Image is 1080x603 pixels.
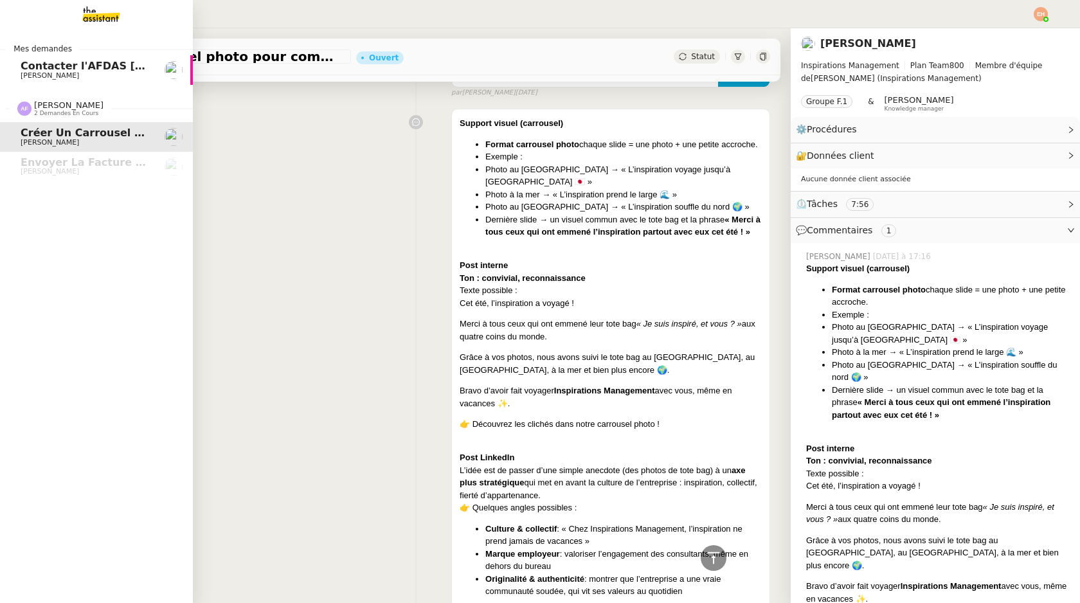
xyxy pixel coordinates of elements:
[485,215,760,237] strong: « Merci à tous ceux qui ont emmené l’inspiration partout avec eux cet été ! »
[901,581,1002,591] strong: Inspirations Management
[485,150,762,163] li: Exemple :
[21,71,79,80] span: [PERSON_NAME]
[796,225,901,235] span: 💬
[791,192,1080,217] div: ⏲️Tâches 7:56
[460,118,563,128] strong: Support visuel (carrousel)
[806,251,873,262] span: [PERSON_NAME]
[885,95,954,112] app-user-label: Knowledge manager
[881,224,897,237] nz-tag: 1
[165,157,183,175] img: users%2FtFhOaBya8rNVU5KG7br7ns1BCvi2%2Favatar%2Faa8c47da-ee6c-4101-9e7d-730f2e64f978
[806,502,1054,525] em: « Je suis inspiré, et vous ? »
[806,501,1070,526] blockquote: Merci à tous ceux qui ont emmené leur tote bag aux quatre coins du monde.
[485,213,762,239] li: Dernière slide → un visuel commun avec le tote bag et la phrase
[832,359,1070,384] li: Photo au [GEOGRAPHIC_DATA] → « L’inspiration souffle du nord 🌍 »
[801,37,815,51] img: users%2FFyDJaacbjjQ453P8CnboQfy58ng1%2Favatar%2F303ecbdd-43bb-473f-a9a4-27a42b8f4fe3
[34,100,104,110] span: [PERSON_NAME]
[460,297,762,310] blockquote: Cet été, l’inspiration a voyagé !
[807,150,874,161] span: Données client
[485,163,762,188] li: Photo au [GEOGRAPHIC_DATA] → « L’inspiration voyage jusqu’à [GEOGRAPHIC_DATA] 🇯🇵 »
[21,156,202,168] span: Envoyer la facture de l'atelier
[485,573,762,598] li: : montrer que l’entreprise a une vraie communauté soudée, qui vit ses valeurs au quotidien
[34,110,98,117] span: 2 demandes en cours
[485,201,762,213] li: Photo au [GEOGRAPHIC_DATA] → « L’inspiration souffle du nord 🌍 »
[485,188,762,201] li: Photo à la mer → « L’inspiration prend le large 🌊 »
[873,251,933,262] span: [DATE] à 17:16
[806,480,1070,492] blockquote: Cet été, l’inspiration a voyagé !
[369,54,399,62] div: Ouvert
[868,95,874,112] span: &
[832,309,1070,321] li: Exemple :
[807,199,838,209] span: Tâches
[21,60,289,72] span: Contacter l'AFDAS [DATE] pour contrat Zaineb
[460,453,514,462] strong: Post LinkedIn
[460,501,762,514] div: 👉 Quelques angles possibles :
[846,198,874,211] nz-tag: 7:56
[636,319,742,328] em: « Je suis inspiré, et vous ? »
[485,548,762,573] li: : valoriser l’engagement des consultants, même en dehors du bureau
[796,122,863,137] span: ⚙️
[801,95,852,108] nz-tag: Groupe F.1
[806,467,1070,480] div: Texte possible :
[485,574,584,584] strong: Originalité & authenticité
[6,42,80,55] span: Mes demandes
[516,87,537,98] span: [DATE]
[791,117,1080,142] div: ⚙️Procédures
[1034,7,1048,21] img: svg
[485,523,762,548] li: : « Chez Inspirations Management, l’inspiration ne prend jamais de vacances »
[485,139,579,149] strong: Format carrousel photo
[910,61,950,70] span: Plan Team
[165,128,183,146] img: users%2FFyDJaacbjjQ453P8CnboQfy58ng1%2Favatar%2F303ecbdd-43bb-473f-a9a4-27a42b8f4fe3
[791,218,1080,243] div: 💬Commentaires 1
[832,384,1070,422] li: Dernière slide → un visuel commun avec le tote bag et la phrase
[832,397,1050,420] strong: « Merci à tous ceux qui ont emmené l’inspiration partout avec eux cet été ! »
[885,95,954,105] span: [PERSON_NAME]
[801,61,899,70] span: Inspirations Management
[832,346,1070,359] li: Photo à la mer → « L’inspiration prend le large 🌊 »
[796,199,885,209] span: ⏲️
[807,225,872,235] span: Commentaires
[17,102,32,116] img: svg
[801,59,1070,85] span: [PERSON_NAME] (Inspirations Management)
[460,464,762,502] div: L’idée est de passer d’une simple anecdote (des photos de tote bag) à un qui met en avant la cult...
[460,273,586,283] strong: Ton : convivial, reconnaissance
[451,87,462,98] span: par
[796,148,879,163] span: 🔐
[806,264,910,273] strong: Support visuel (carrousel)
[485,549,560,559] strong: Marque employeur
[67,50,346,63] span: Créer un carrousel photo pour communication
[806,534,1070,572] blockquote: Grâce à vos photos, nous avons suivi le tote bag au [GEOGRAPHIC_DATA], au [GEOGRAPHIC_DATA], à la...
[460,351,762,376] blockquote: Grâce à vos photos, nous avons suivi le tote bag au [GEOGRAPHIC_DATA], au [GEOGRAPHIC_DATA], à la...
[807,124,857,134] span: Procédures
[820,37,916,50] a: [PERSON_NAME]
[460,384,762,410] blockquote: Bravo d’avoir fait voyager avec vous, même en vacances ✨.
[801,175,911,183] span: Aucune donnée client associée
[21,167,79,175] span: [PERSON_NAME]
[460,260,508,270] strong: Post interne
[832,321,1070,346] li: Photo au [GEOGRAPHIC_DATA] → « L’inspiration voyage jusqu’à [GEOGRAPHIC_DATA] 🇯🇵 »
[21,127,292,139] span: Créer un carrousel photo pour communication
[832,285,926,294] strong: Format carrousel photo
[460,284,762,297] div: Texte possible :
[460,318,762,343] blockquote: Merci à tous ceux qui ont emmené leur tote bag aux quatre coins du monde.
[806,456,932,465] strong: Ton : convivial, reconnaissance
[485,138,762,151] li: chaque slide = une photo + une petite accroche.
[554,386,655,395] strong: Inspirations Management
[832,283,1070,309] li: chaque slide = une photo + une petite accroche.
[950,61,964,70] span: 800
[485,524,557,534] strong: Culture & collectif
[806,444,854,453] strong: Post interne
[791,143,1080,168] div: 🔐Données client
[885,105,944,113] span: Knowledge manager
[451,87,537,98] small: [PERSON_NAME]
[691,52,715,61] span: Statut
[21,138,79,147] span: [PERSON_NAME]
[460,418,762,431] blockquote: 👉 Découvrez les clichés dans notre carrousel photo !
[165,61,183,79] img: users%2FtFhOaBya8rNVU5KG7br7ns1BCvi2%2Favatar%2Faa8c47da-ee6c-4101-9e7d-730f2e64f978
